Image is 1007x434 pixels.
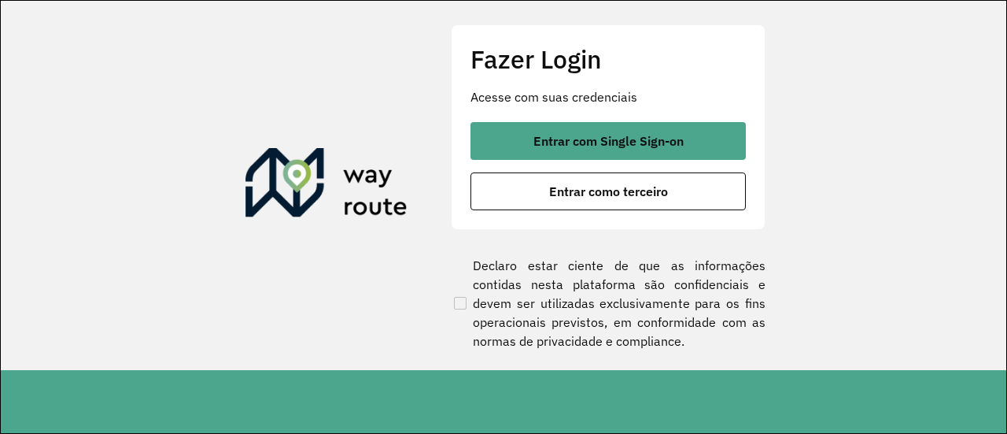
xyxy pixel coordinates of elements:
button: button [470,172,746,210]
label: Declaro estar ciente de que as informações contidas nesta plataforma são confidenciais e devem se... [451,256,765,351]
h2: Fazer Login [470,44,746,74]
img: Roteirizador AmbevTech [245,148,408,224]
button: button [470,122,746,160]
span: Entrar como terceiro [549,185,668,198]
p: Acesse com suas credenciais [470,87,746,106]
span: Entrar com Single Sign-on [533,135,684,147]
